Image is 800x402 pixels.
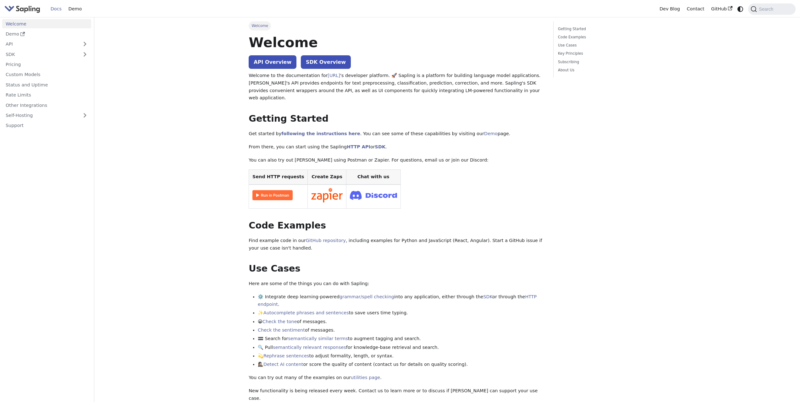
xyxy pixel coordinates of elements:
h2: Getting Started [249,113,544,124]
th: Send HTTP requests [249,170,308,184]
a: SDK [375,144,385,149]
a: Demo [484,131,498,136]
a: Demo [65,4,85,14]
a: SDK Overview [301,55,351,69]
span: Search [757,7,777,12]
h2: Code Examples [249,220,544,231]
button: Expand sidebar category 'API' [79,40,91,49]
a: HTTP endpoint [258,294,537,307]
a: Self-Hosting [2,111,91,120]
a: Rate Limits [2,91,91,100]
a: grammar/spell checking [339,294,394,299]
button: Expand sidebar category 'SDK' [79,50,91,59]
li: ⚙️ Integrate deep learning-powered into any application, either through the or through the . [258,293,544,308]
p: Find example code in our , including examples for Python and JavaScript (React, Angular). Start a... [249,237,544,252]
p: Here are some of the things you can do with Sapling: [249,280,544,288]
nav: Breadcrumbs [249,21,544,30]
a: Check the sentiment [258,328,305,333]
th: Create Zaps [308,170,346,184]
li: 🕵🏽‍♀️ or score the quality of content (contact us for details on quality scoring). [258,361,544,368]
a: SDK [2,50,79,59]
li: of messages. [258,327,544,334]
a: SDK [483,294,492,299]
a: Custom Models [2,70,91,79]
a: Rephrase sentences [263,353,309,358]
img: Connect in Zapier [311,188,343,202]
a: Support [2,121,91,130]
li: 😀 of messages. [258,318,544,326]
a: Pricing [2,60,91,69]
a: Sapling.aiSapling.ai [4,4,42,14]
button: Search (Command+K) [748,3,795,15]
a: utilities page [351,375,380,380]
img: Sapling.ai [4,4,40,14]
li: 🟰 Search for to augment tagging and search. [258,335,544,343]
a: About Us [558,67,643,73]
a: Autocomplete phrases and sentences [263,310,349,315]
a: following the instructions here [281,131,360,136]
a: API Overview [249,55,296,69]
a: Use Cases [558,42,643,48]
a: Demo [2,30,91,39]
th: Chat with us [346,170,400,184]
img: Join Discord [350,189,397,202]
a: Contact [683,4,708,14]
a: Welcome [2,19,91,28]
p: You can also try out [PERSON_NAME] using Postman or Zapier. For questions, email us or join our D... [249,157,544,164]
a: API [2,40,79,49]
h2: Use Cases [249,263,544,274]
a: Detect AI content [263,362,303,367]
button: Switch between dark and light mode (currently system mode) [736,4,745,14]
p: From there, you can start using the Sapling or . [249,143,544,151]
a: Docs [47,4,65,14]
a: Status and Uptime [2,80,91,89]
a: Code Examples [558,34,643,40]
p: Get started by . You can see some of these capabilities by visiting our page. [249,130,544,138]
a: GitHub repository [306,238,346,243]
a: semantically similar terms [288,336,348,341]
p: Welcome to the documentation for 's developer platform. 🚀 Sapling is a platform for building lang... [249,72,544,102]
a: Dev Blog [656,4,683,14]
a: Other Integrations [2,101,91,110]
h1: Welcome [249,34,544,51]
li: 🔍 Pull for knowledge-base retrieval and search. [258,344,544,351]
a: Subscribing [558,59,643,65]
a: GitHub [708,4,736,14]
a: [URL] [328,73,340,78]
a: Check the tone [262,319,297,324]
p: You can try out many of the examples on our . [249,374,544,382]
li: ✨ to save users time typing. [258,309,544,317]
li: 💫 to adjust formality, length, or syntax. [258,352,544,360]
a: Getting Started [558,26,643,32]
span: Welcome [249,21,271,30]
a: semantically relevant responses [273,345,346,350]
a: Key Principles [558,51,643,57]
a: HTTP API [347,144,370,149]
img: Run in Postman [252,190,293,200]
